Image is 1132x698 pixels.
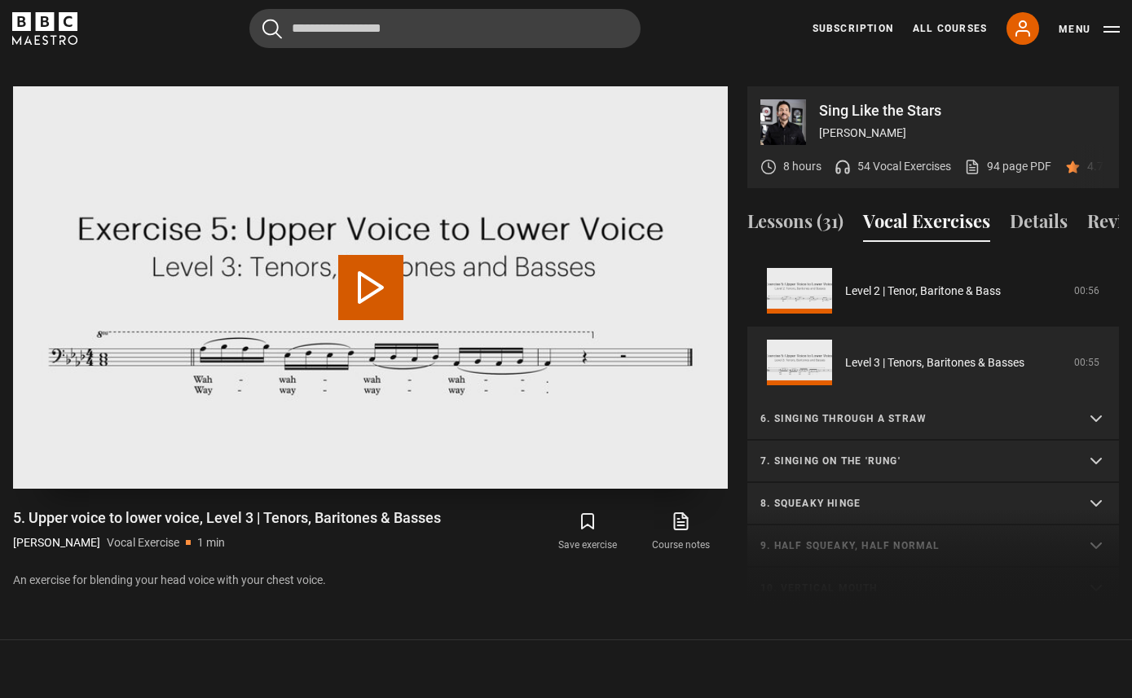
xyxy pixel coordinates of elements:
[197,534,225,551] p: 1 min
[13,86,728,488] video-js: Video Player
[107,534,179,551] p: Vocal Exercise
[12,12,77,45] svg: BBC Maestro
[13,572,728,589] p: An exercise for blending your head voice with your chest voice.
[747,441,1119,483] summary: 7. Singing on the 'rung'
[845,283,1001,300] a: Level 2 | Tenor, Baritone & Bass
[760,496,1067,511] p: 8. Squeaky hinge
[747,208,843,242] button: Lessons (31)
[1059,21,1120,37] button: Toggle navigation
[964,158,1051,175] a: 94 page PDF
[13,534,100,551] p: [PERSON_NAME]
[747,398,1119,441] summary: 6. Singing through a straw
[913,21,987,36] a: All Courses
[783,158,821,175] p: 8 hours
[819,125,1106,142] p: [PERSON_NAME]
[845,354,1024,371] a: Level 3 | Tenors, Baritones & Basses
[338,255,403,320] button: Play Video
[819,103,1106,118] p: Sing Like the Stars
[541,508,634,555] button: Save exercise
[1010,208,1068,242] button: Details
[863,208,990,242] button: Vocal Exercises
[760,411,1067,426] p: 6. Singing through a straw
[13,508,441,528] h1: 5. Upper voice to lower voice, Level 3 | Tenors, Baritones & Basses
[813,21,893,36] a: Subscription
[635,508,728,555] a: Course notes
[249,9,641,48] input: Search
[262,19,282,39] button: Submit the search query
[760,454,1067,468] p: 7. Singing on the 'rung'
[747,483,1119,525] summary: 8. Squeaky hinge
[857,158,951,175] p: 54 Vocal Exercises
